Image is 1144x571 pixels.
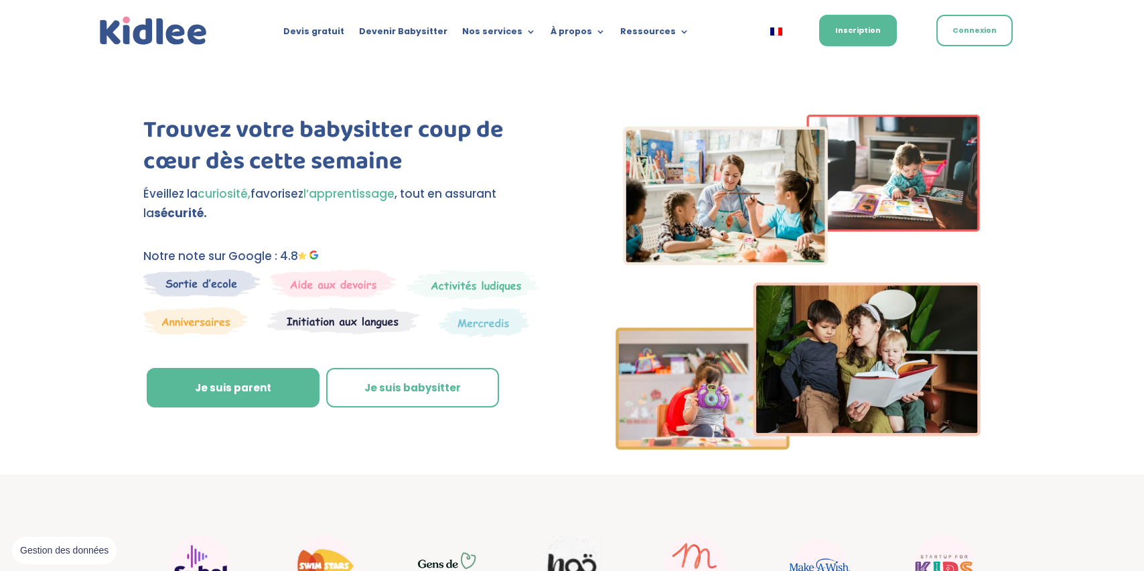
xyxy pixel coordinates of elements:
[303,186,395,202] span: l’apprentissage
[147,368,319,408] a: Je suis parent
[359,27,447,42] a: Devenir Babysitter
[96,13,210,49] img: logo_kidlee_bleu
[154,205,207,221] strong: sécurité.
[12,537,117,565] button: Gestion des données
[770,27,782,36] img: Français
[143,184,549,223] p: Éveillez la favorisez , tout en assurant la
[96,13,210,49] a: Kidlee Logo
[143,247,549,266] p: Notre note sur Google : 4.8
[326,368,499,408] a: Je suis babysitter
[143,269,261,297] img: Sortie decole
[406,269,539,300] img: Mercredi
[267,307,419,335] img: Atelier thematique
[20,545,109,557] span: Gestion des données
[198,186,251,202] span: curiosité,
[462,27,536,42] a: Nos services
[439,307,529,338] img: Thematique
[271,269,397,298] img: weekends
[616,438,981,454] picture: Imgs-2
[620,27,689,42] a: Ressources
[283,27,344,42] a: Devis gratuit
[819,15,897,46] a: Inscription
[551,27,605,42] a: À propos
[143,307,248,335] img: Anniversaire
[936,15,1013,46] a: Connexion
[143,115,549,184] h1: Trouvez votre babysitter coup de cœur dès cette semaine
